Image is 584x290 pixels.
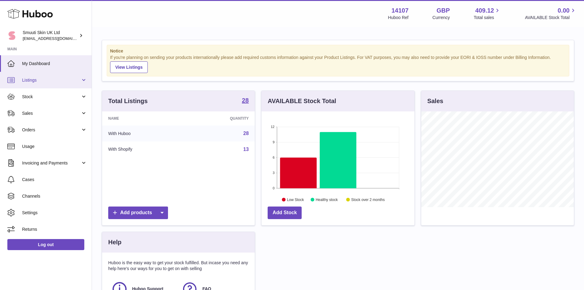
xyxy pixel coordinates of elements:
span: [EMAIL_ADDRESS][DOMAIN_NAME] [23,36,90,41]
span: Cases [22,177,87,183]
text: 3 [273,171,275,175]
a: Add products [108,207,168,219]
span: Settings [22,210,87,216]
strong: GBP [437,6,450,15]
h3: AVAILABLE Stock Total [268,97,336,105]
span: 0.00 [558,6,570,15]
h3: Help [108,238,121,246]
th: Name [102,111,185,126]
strong: 14107 [391,6,409,15]
span: Total sales [474,15,501,21]
th: Quantity [185,111,255,126]
a: 13 [243,147,249,152]
text: 6 [273,156,275,159]
div: Currency [433,15,450,21]
h3: Sales [427,97,443,105]
a: View Listings [110,61,148,73]
text: 0 [273,186,275,190]
p: Huboo is the easy way to get your stock fulfilled. But incase you need any help here's our ways f... [108,260,249,272]
text: 9 [273,140,275,144]
span: Usage [22,144,87,149]
div: Smuuti Skin UK Ltd [23,30,78,41]
span: AVAILABLE Stock Total [525,15,577,21]
span: Channels [22,193,87,199]
span: Sales [22,110,81,116]
text: Low Stock [287,197,304,202]
span: Listings [22,77,81,83]
td: With Shopify [102,141,185,157]
img: internalAdmin-14107@internal.huboo.com [7,31,17,40]
text: 12 [271,125,275,129]
a: 28 [242,97,249,105]
h3: Total Listings [108,97,148,105]
a: Add Stock [268,207,302,219]
strong: 28 [242,97,249,103]
span: 409.12 [475,6,494,15]
span: My Dashboard [22,61,87,67]
strong: Notice [110,48,566,54]
span: Stock [22,94,81,100]
text: Healthy stock [316,197,338,202]
a: Log out [7,239,84,250]
a: 409.12 Total sales [474,6,501,21]
text: Stock over 2 months [351,197,385,202]
span: Returns [22,226,87,232]
span: Orders [22,127,81,133]
a: 28 [243,131,249,136]
div: Huboo Ref [388,15,409,21]
div: If you're planning on sending your products internationally please add required customs informati... [110,55,566,73]
a: 0.00 AVAILABLE Stock Total [525,6,577,21]
span: Invoicing and Payments [22,160,81,166]
td: With Huboo [102,126,185,141]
